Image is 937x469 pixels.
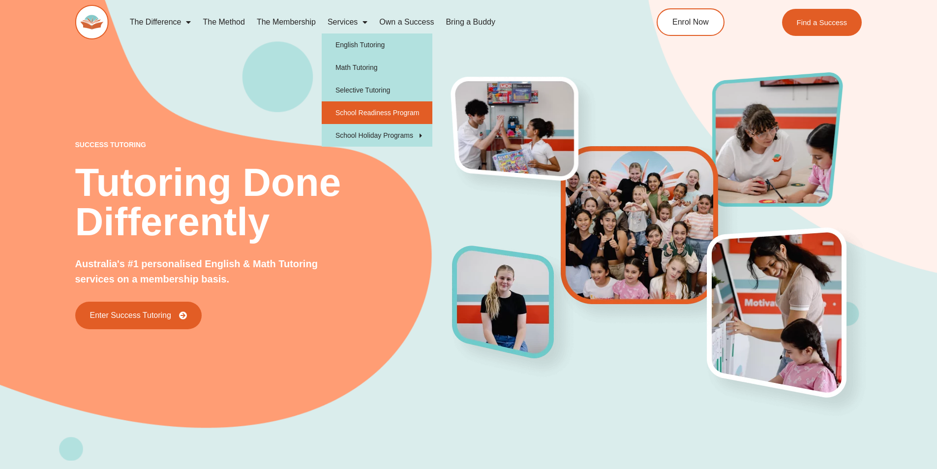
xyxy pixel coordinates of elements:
[782,9,862,36] a: Find a Success
[440,11,501,33] a: Bring a Buddy
[672,18,709,26] span: Enrol Now
[75,256,351,287] p: Australia's #1 personalised English & Math Tutoring services on a membership basis.
[75,302,202,329] a: Enter Success Tutoring
[322,11,373,33] a: Services
[322,124,432,147] a: School Holiday Programs
[251,11,322,33] a: The Membership
[197,11,250,33] a: The Method
[90,312,171,319] span: Enter Success Tutoring
[75,163,453,242] h2: Tutoring Done Differently
[373,11,440,33] a: Own a Success
[124,11,612,33] nav: Menu
[322,101,432,124] a: School Readiness Program
[657,8,725,36] a: Enrol Now
[124,11,197,33] a: The Difference
[75,141,453,148] p: success tutoring
[322,33,432,56] a: English Tutoring
[322,33,432,147] ul: Services
[797,19,847,26] span: Find a Success
[322,79,432,101] a: Selective Tutoring
[322,56,432,79] a: Math Tutoring
[773,358,937,469] iframe: Chat Widget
